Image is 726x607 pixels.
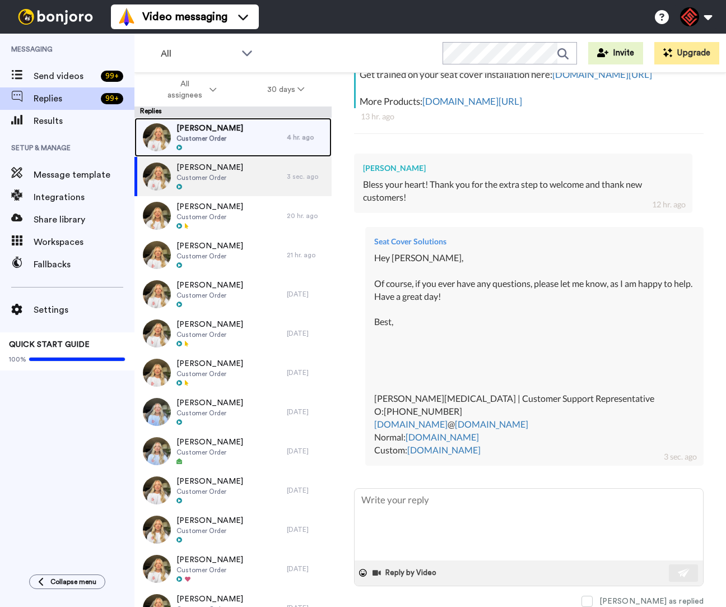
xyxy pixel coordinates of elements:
[287,211,326,220] div: 20 hr. ago
[287,486,326,495] div: [DATE]
[34,213,134,226] span: Share library
[142,9,227,25] span: Video messaging
[34,92,96,105] span: Replies
[176,330,243,339] span: Customer Order
[287,407,326,416] div: [DATE]
[137,74,242,105] button: All assignees
[176,526,243,535] span: Customer Order
[363,178,683,204] div: Bless your heart! Thank you for the extra step to welcome and thank new customers!
[678,568,690,577] img: send-white.svg
[143,319,171,347] img: 94d000a7-9dff-4b74-a3b8-681083a5e477-thumb.jpg
[374,252,695,457] div: Hey [PERSON_NAME], Of course, if you ever have any questions, please let me know, as I am happy t...
[34,303,134,317] span: Settings
[143,123,171,151] img: bed0879b-9833-4163-af93-a5b5a0ce2575-thumb.jpg
[287,368,326,377] div: [DATE]
[176,369,243,378] span: Customer Order
[652,199,686,210] div: 12 hr. ago
[143,555,171,583] img: 90a76957-fc76-406e-a1f6-d7d960b8ee2b-thumb.jpg
[134,314,332,353] a: [PERSON_NAME]Customer Order[DATE]
[176,240,243,252] span: [PERSON_NAME]
[588,42,643,64] button: Invite
[50,577,96,586] span: Collapse menu
[29,574,105,589] button: Collapse menu
[371,564,440,581] button: Reply by Video
[455,419,528,429] a: [DOMAIN_NAME]
[134,392,332,432] a: [PERSON_NAME]Customer Order[DATE]
[176,201,243,212] span: [PERSON_NAME]
[134,106,332,118] div: Replies
[134,432,332,471] a: [PERSON_NAME]Customer Order[DATE]
[143,280,171,308] img: 05d476df-1321-432e-b90d-c2a64f7b0e38-thumb.jpg
[176,358,243,369] span: [PERSON_NAME]
[34,191,134,204] span: Integrations
[9,355,26,364] span: 100%
[34,258,134,271] span: Fallbacks
[34,69,96,83] span: Send videos
[422,95,522,107] a: [DOMAIN_NAME][URL]
[143,359,171,387] img: 71460086-13d0-4ea7-8f99-ec4169d5911f-thumb.jpg
[176,291,243,300] span: Customer Order
[599,596,704,607] div: [PERSON_NAME] as replied
[176,554,243,566] span: [PERSON_NAME]
[176,173,243,182] span: Customer Order
[242,80,330,100] button: 30 days
[287,172,326,181] div: 3 sec. ago
[287,329,326,338] div: [DATE]
[287,525,326,534] div: [DATE]
[287,290,326,299] div: [DATE]
[34,168,134,182] span: Message template
[143,398,171,426] img: e1282bac-9ce8-4f18-8f4c-6da92a1501c7-thumb.jpg
[134,118,332,157] a: [PERSON_NAME]Customer Order4 hr. ago
[664,451,697,462] div: 3 sec. ago
[9,341,90,349] span: QUICK START GUIDE
[176,252,243,261] span: Customer Order
[176,162,243,173] span: [PERSON_NAME]
[176,280,243,291] span: [PERSON_NAME]
[118,8,136,26] img: vm-color.svg
[176,437,243,448] span: [PERSON_NAME]
[287,251,326,260] div: 21 hr. ago
[406,432,479,442] a: [DOMAIN_NAME]
[143,437,171,465] img: 5158ef29-e9e4-46ad-ac3d-b8a4026ac1f4-thumb.jpg
[287,564,326,573] div: [DATE]
[13,9,97,25] img: bj-logo-header-white.svg
[176,212,243,221] span: Customer Order
[287,133,326,142] div: 4 hr. ago
[374,236,695,247] div: Seat Cover Solutions
[143,202,171,230] img: b57aca97-74ef-474d-9708-d75dca591c50-thumb.jpg
[654,42,719,64] button: Upgrade
[287,447,326,456] div: [DATE]
[134,157,332,196] a: [PERSON_NAME]Customer Order3 sec. ago
[361,111,697,122] div: 13 hr. ago
[134,275,332,314] a: [PERSON_NAME]Customer Order[DATE]
[176,409,243,418] span: Customer Order
[374,419,448,429] a: [DOMAIN_NAME]
[176,476,243,487] span: [PERSON_NAME]
[176,448,243,457] span: Customer Order
[176,397,243,409] span: [PERSON_NAME]
[176,487,243,496] span: Customer Order
[176,594,243,605] span: [PERSON_NAME]
[143,516,171,544] img: ec6d6bee-10c4-4109-a19a-f4a3591eb26e-thumb.jpg
[101,71,123,82] div: 99 +
[134,471,332,510] a: [PERSON_NAME]Customer Order[DATE]
[176,319,243,330] span: [PERSON_NAME]
[101,93,123,104] div: 99 +
[143,476,171,504] img: 89d5d4df-7ea6-4d46-a9db-72cb097bfedb-thumb.jpg
[134,510,332,549] a: [PERSON_NAME]Customer Order[DATE]
[360,41,701,108] div: Hi [PERSON_NAME], Thank you for your recent order with our company! Get trained on your seat cove...
[134,549,332,589] a: [PERSON_NAME]Customer Order[DATE]
[176,566,243,574] span: Customer Order
[34,235,134,249] span: Workspaces
[176,515,243,526] span: [PERSON_NAME]
[134,235,332,275] a: [PERSON_NAME]Customer Order21 hr. ago
[363,163,683,174] div: [PERSON_NAME]
[176,123,243,134] span: [PERSON_NAME]
[552,68,652,80] a: [DOMAIN_NAME][URL]
[161,47,236,61] span: All
[407,444,481,455] a: [DOMAIN_NAME]
[176,134,243,143] span: Customer Order
[134,196,332,235] a: [PERSON_NAME]Customer Order20 hr. ago
[34,114,134,128] span: Results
